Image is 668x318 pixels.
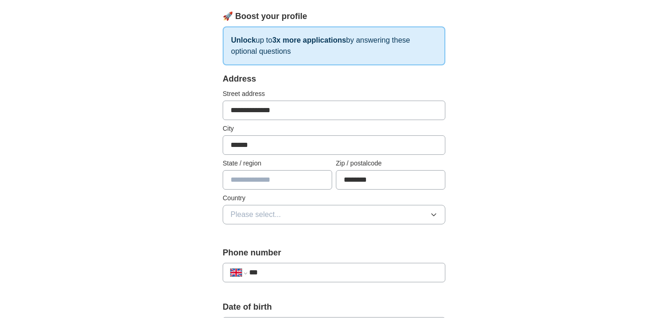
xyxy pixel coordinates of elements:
[223,26,445,65] p: up to by answering these optional questions
[336,159,445,168] label: Zip / postalcode
[231,209,281,220] span: Please select...
[223,301,445,313] label: Date of birth
[223,10,445,23] div: 🚀 Boost your profile
[223,89,445,99] label: Street address
[223,247,445,259] label: Phone number
[223,193,445,203] label: Country
[272,36,346,44] strong: 3x more applications
[231,36,256,44] strong: Unlock
[223,159,332,168] label: State / region
[223,124,445,134] label: City
[223,73,445,85] div: Address
[223,205,445,224] button: Please select...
